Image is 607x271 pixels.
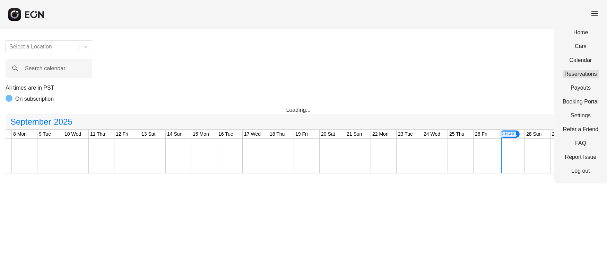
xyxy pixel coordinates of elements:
[525,130,543,138] div: 28 Sun
[550,130,570,138] div: 29 Mon
[286,106,321,114] div: Loading...
[6,115,77,129] button: September2025
[294,130,309,138] div: 19 Fri
[397,130,414,138] div: 23 Tue
[563,153,599,161] a: Report Issue
[6,84,601,92] p: All times are in PST
[217,130,235,138] div: 16 Tue
[9,115,52,129] span: September
[448,130,466,138] div: 25 Thu
[268,130,286,138] div: 18 Thu
[89,130,106,138] div: 11 Thu
[563,84,599,92] a: Payouts
[191,130,210,138] div: 15 Mon
[15,95,54,103] p: On subscription
[63,130,83,138] div: 10 Wed
[12,130,28,138] div: 8 Mon
[499,130,520,138] div: 27 Sat
[563,98,599,106] a: Booking Portal
[320,130,336,138] div: 20 Sat
[590,9,599,18] span: menu
[345,130,363,138] div: 21 Sun
[371,130,390,138] div: 22 Mon
[563,70,599,78] a: Reservations
[422,130,442,138] div: 24 Wed
[166,130,184,138] div: 14 Sun
[243,130,262,138] div: 17 Wed
[25,64,66,73] label: Search calendar
[563,125,599,134] a: Refer a Friend
[563,111,599,120] a: Settings
[140,130,157,138] div: 13 Sat
[474,130,489,138] div: 26 Fri
[563,139,599,147] a: FAQ
[52,115,73,129] span: 2025
[563,167,599,175] a: Log out
[563,28,599,37] a: Home
[563,56,599,64] a: Calendar
[563,42,599,51] a: Cars
[37,130,52,138] div: 9 Tue
[114,130,130,138] div: 12 Fri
